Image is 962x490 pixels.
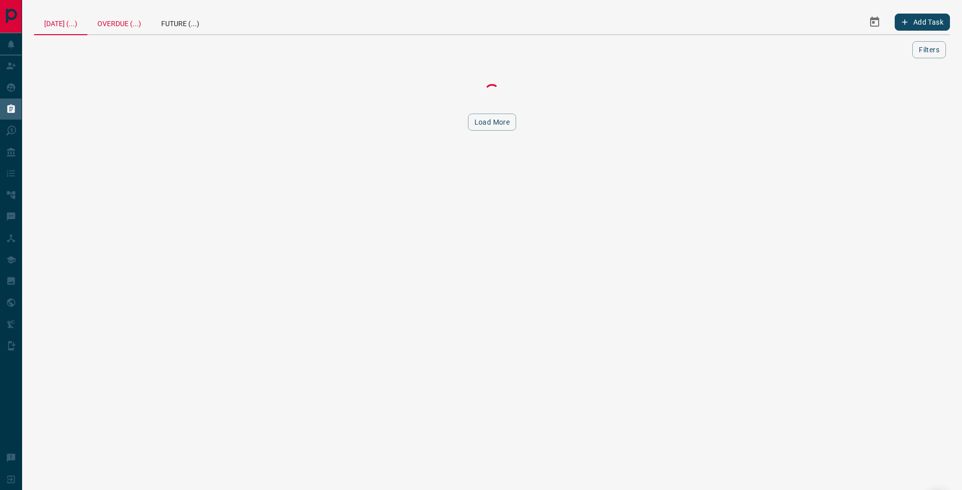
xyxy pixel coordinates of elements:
div: [DATE] (...) [34,10,87,35]
div: Loading [442,81,542,102]
button: Add Task [895,14,950,31]
button: Select Date Range [863,10,887,34]
div: Future (...) [151,10,209,34]
div: Overdue (...) [87,10,151,34]
button: Load More [468,114,517,131]
button: Filters [912,41,946,58]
